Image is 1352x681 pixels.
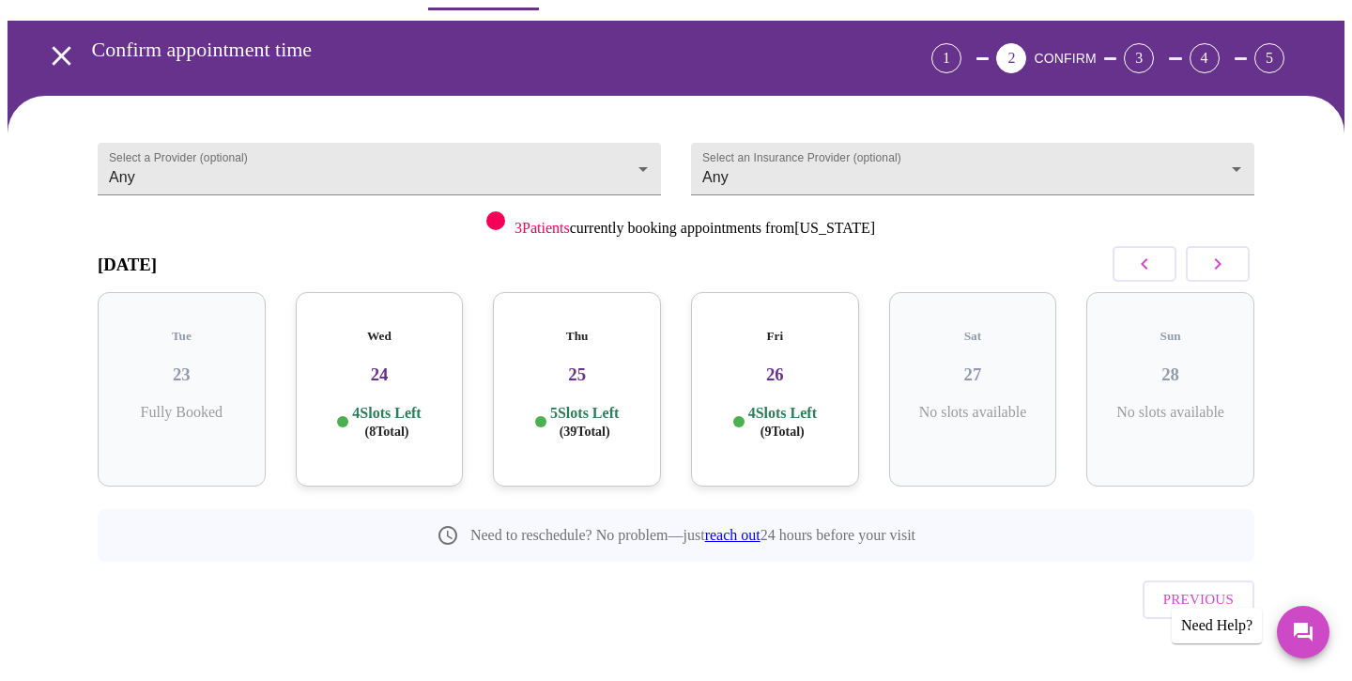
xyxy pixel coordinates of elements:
div: Any [691,143,1254,195]
span: ( 8 Total) [365,425,409,439]
p: 4 Slots Left [748,404,817,441]
p: Need to reschedule? No problem—just 24 hours before your visit [470,527,915,544]
h5: Tue [113,329,251,344]
h3: 24 [311,364,449,385]
span: Previous [1163,587,1234,611]
div: 5 [1254,43,1284,73]
div: 3 [1124,43,1154,73]
div: Any [98,143,661,195]
div: 4 [1190,43,1220,73]
div: 2 [996,43,1026,73]
h3: Confirm appointment time [92,38,827,62]
h5: Wed [311,329,449,344]
p: currently booking appointments from [US_STATE] [515,220,875,237]
span: ( 9 Total) [760,425,805,439]
button: Messages [1277,606,1329,658]
h5: Sat [904,329,1042,344]
span: 3 Patients [515,220,570,236]
p: No slots available [1101,404,1239,421]
h5: Thu [508,329,646,344]
h5: Fri [706,329,844,344]
h3: 26 [706,364,844,385]
button: open drawer [34,28,89,84]
h3: 28 [1101,364,1239,385]
p: 4 Slots Left [352,404,421,441]
h3: 25 [508,364,646,385]
div: 1 [931,43,961,73]
p: No slots available [904,404,1042,421]
button: Previous [1143,580,1254,618]
h3: 27 [904,364,1042,385]
h3: [DATE] [98,255,157,275]
span: CONFIRM [1034,51,1096,66]
h5: Sun [1101,329,1239,344]
p: Fully Booked [113,404,251,421]
a: reach out [705,527,760,543]
span: ( 39 Total) [560,425,610,439]
h3: 23 [113,364,251,385]
div: Need Help? [1172,608,1262,643]
p: 5 Slots Left [550,404,619,441]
